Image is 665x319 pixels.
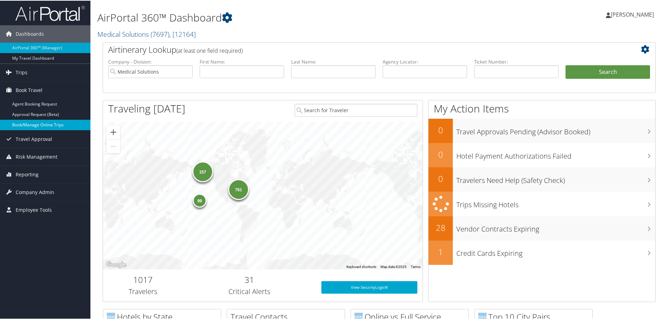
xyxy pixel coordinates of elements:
[16,183,54,200] span: Company Admin
[97,29,196,38] a: Medical Solutions
[188,286,311,296] h3: Critical Alerts
[16,130,52,147] span: Travel Approval
[411,264,420,268] a: Terms (opens in new tab)
[188,273,311,285] h2: 31
[456,244,655,258] h3: Credit Cards Expiring
[456,171,655,185] h3: Travelers Need Help (Safety Check)
[456,147,655,160] h3: Hotel Payment Authorizations Failed
[321,280,417,293] a: View SecurityLogic®
[192,161,213,182] div: 157
[16,25,44,42] span: Dashboards
[16,63,27,81] span: Trips
[428,101,655,115] h1: My Action Items
[16,81,42,98] span: Book Travel
[456,196,655,209] h3: Trips Missing Hotels
[428,245,453,257] h2: 1
[428,240,655,264] a: 1Credit Cards Expiring
[428,118,655,142] a: 0Travel Approvals Pending (Advisor Booked)
[428,167,655,191] a: 0Travelers Need Help (Safety Check)
[16,165,39,183] span: Reporting
[456,220,655,233] h3: Vendor Contracts Expiring
[193,193,207,207] div: 99
[16,148,57,165] span: Risk Management
[474,58,559,65] label: Ticket Number:
[428,124,453,135] h2: 0
[228,178,249,199] div: 761
[291,58,376,65] label: Last Name:
[105,260,128,269] img: Google
[176,46,243,54] span: (at least one field required)
[15,5,85,21] img: airportal-logo.png
[428,216,655,240] a: 28Vendor Contracts Expiring
[97,10,473,24] h1: AirPortal 360™ Dashboard
[106,139,120,153] button: Zoom out
[169,29,196,38] span: , [ 12164 ]
[606,3,661,24] a: [PERSON_NAME]
[106,125,120,138] button: Zoom in
[566,65,650,78] button: Search
[295,103,417,116] input: Search for Traveler
[428,142,655,167] a: 0Hotel Payment Authorizations Failed
[428,191,655,216] a: Trips Missing Hotels
[151,29,169,38] span: ( 7697 )
[105,260,128,269] a: Open this area in Google Maps (opens a new window)
[200,58,284,65] label: First Name:
[108,58,193,65] label: Company - Division:
[428,148,453,160] h2: 0
[428,172,453,184] h2: 0
[611,10,654,18] span: [PERSON_NAME]
[108,43,604,55] h2: Airtinerary Lookup
[108,273,178,285] h2: 1017
[383,58,467,65] label: Agency Locator:
[380,264,407,268] span: Map data ©2025
[16,201,52,218] span: Employee Tools
[428,221,453,233] h2: 28
[346,264,376,269] button: Keyboard shortcuts
[108,101,185,115] h1: Traveling [DATE]
[456,123,655,136] h3: Travel Approvals Pending (Advisor Booked)
[108,286,178,296] h3: Travelers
